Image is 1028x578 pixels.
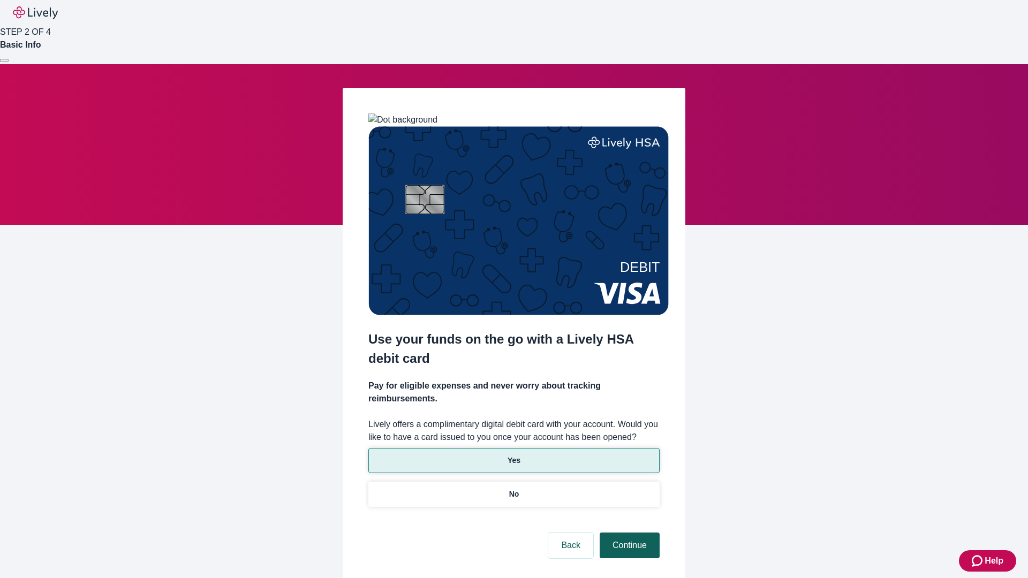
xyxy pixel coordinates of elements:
[508,455,520,466] p: Yes
[368,113,437,126] img: Dot background
[13,6,58,19] img: Lively
[548,533,593,558] button: Back
[509,489,519,500] p: No
[368,482,660,507] button: No
[959,550,1016,572] button: Zendesk support iconHelp
[985,554,1003,567] span: Help
[368,379,660,405] h4: Pay for eligible expenses and never worry about tracking reimbursements.
[368,448,660,473] button: Yes
[368,126,669,315] img: Debit card
[972,554,985,567] svg: Zendesk support icon
[600,533,660,558] button: Continue
[368,418,660,444] label: Lively offers a complimentary digital debit card with your account. Would you like to have a card...
[368,330,660,368] h2: Use your funds on the go with a Lively HSA debit card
